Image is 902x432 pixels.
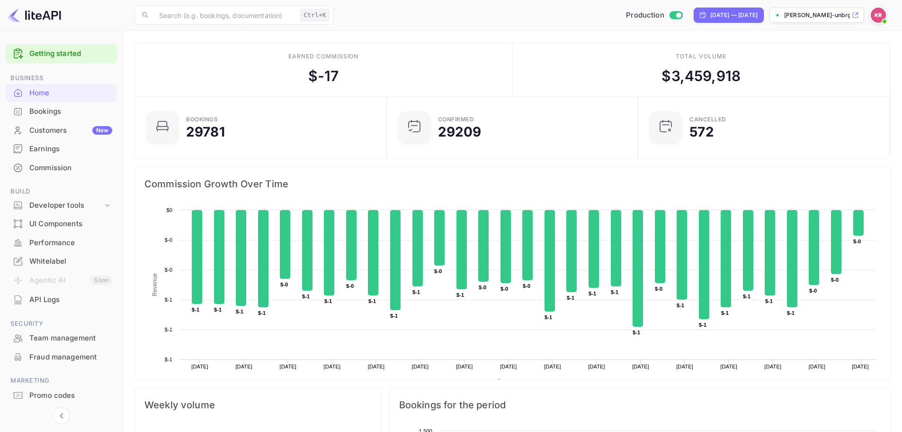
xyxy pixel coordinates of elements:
[677,303,684,308] text: $-1
[165,267,172,273] text: $-0
[6,73,117,83] span: Business
[721,310,729,316] text: $-1
[214,307,222,313] text: $-1
[765,298,773,304] text: $-1
[288,52,358,61] div: Earned commission
[852,364,869,369] text: [DATE]
[567,295,574,301] text: $-1
[186,125,225,138] div: 29781
[689,125,714,138] div: 572
[236,309,243,314] text: $-1
[235,364,252,369] text: [DATE]
[6,44,117,64] div: Getting started
[279,364,296,369] text: [DATE]
[6,291,117,309] div: API Logs
[6,102,117,120] a: Bookings
[831,277,839,283] text: $-0
[29,163,112,174] div: Commission
[153,6,296,25] input: Search (e.g. bookings, documentation)
[6,215,117,232] a: UI Components
[479,285,486,290] text: $-0
[438,125,482,138] div: 29209
[165,357,172,362] text: $-1
[29,256,112,267] div: Whitelabel
[399,397,881,413] span: Bookings for the period
[6,84,117,102] div: Home
[689,117,726,122] div: CANCELLED
[165,327,172,332] text: $-1
[6,215,117,233] div: UI Components
[6,121,117,140] div: CustomersNew
[589,291,596,296] text: $-1
[588,364,605,369] text: [DATE]
[655,286,662,292] text: $-0
[29,238,112,248] div: Performance
[710,11,758,19] div: [DATE] — [DATE]
[29,88,112,99] div: Home
[53,407,70,424] button: Collapse navigation
[6,140,117,157] a: Earnings
[29,219,112,230] div: UI Components
[6,329,117,348] div: Team management
[632,364,649,369] text: [DATE]
[144,176,881,192] span: Commission Growth Over Time
[29,125,112,136] div: Customers
[6,252,117,270] a: Whitelabel
[438,117,474,122] div: Confirmed
[6,386,117,404] a: Promo codes
[743,294,750,299] text: $-1
[626,10,664,21] span: Production
[765,364,782,369] text: [DATE]
[699,322,706,328] text: $-1
[29,144,112,155] div: Earnings
[412,289,420,295] text: $-1
[368,298,376,304] text: $-1
[784,11,850,19] p: [PERSON_NAME]-unbrg.[PERSON_NAME]...
[434,268,442,274] text: $-0
[412,364,429,369] text: [DATE]
[6,186,117,197] span: Build
[6,329,117,347] a: Team management
[787,310,795,316] text: $-1
[6,348,117,367] div: Fraud management
[29,333,112,344] div: Team management
[505,379,529,386] text: Revenue
[324,364,341,369] text: [DATE]
[6,84,117,101] a: Home
[633,330,640,335] text: $-1
[6,102,117,121] div: Bookings
[611,289,618,295] text: $-1
[302,294,310,299] text: $-1
[29,106,112,117] div: Bookings
[523,283,530,289] text: $-0
[390,313,398,319] text: $-1
[6,319,117,329] span: Security
[6,291,117,308] a: API Logs
[500,286,508,292] text: $-0
[661,65,741,87] div: $ 3,459,918
[308,65,339,87] div: $ -17
[721,364,738,369] text: [DATE]
[6,159,117,176] a: Commission
[6,234,117,251] a: Performance
[853,239,861,244] text: $-0
[29,352,112,363] div: Fraud management
[165,297,172,303] text: $-1
[186,117,218,122] div: Bookings
[6,348,117,366] a: Fraud management
[192,307,199,313] text: $-1
[545,314,552,320] text: $-1
[6,159,117,177] div: Commission
[544,364,561,369] text: [DATE]
[6,140,117,158] div: Earnings
[809,288,817,294] text: $-0
[500,364,517,369] text: [DATE]
[368,364,385,369] text: [DATE]
[6,234,117,252] div: Performance
[166,207,172,213] text: $0
[676,364,693,369] text: [DATE]
[29,390,112,401] div: Promo codes
[92,126,112,135] div: New
[29,294,112,305] div: API Logs
[8,8,61,23] img: LiteAPI logo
